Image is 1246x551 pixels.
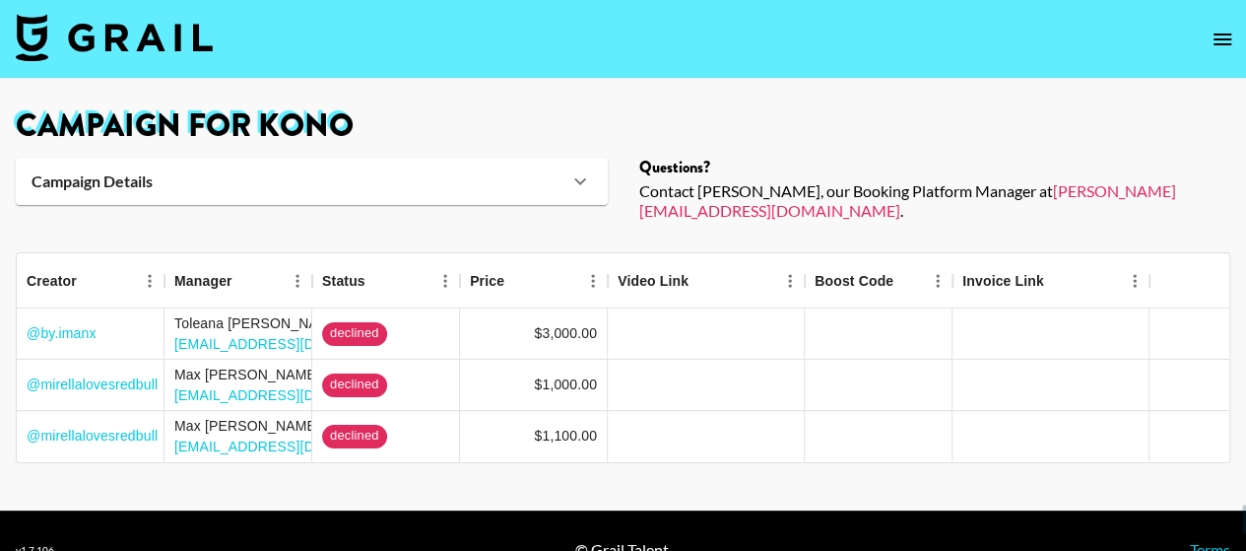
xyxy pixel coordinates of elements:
a: [EMAIL_ADDRESS][DOMAIN_NAME] [174,439,412,454]
button: Sort [504,267,532,295]
div: $1,100.00 [534,426,597,446]
div: Boost Code [805,253,952,309]
button: Menu [135,266,164,296]
div: Price [460,253,608,309]
iframe: Drift Widget Chat Controller [1148,452,1222,527]
button: Menu [1120,266,1149,296]
span: declined [322,376,387,394]
a: @mirellalovesredbull [27,426,158,446]
div: $3,000.00 [534,323,597,343]
div: Questions? [639,158,1231,177]
div: Video Link [608,253,805,309]
div: Campaign Details [16,158,608,205]
strong: Campaign Details [32,172,153,191]
div: Manager [164,253,312,309]
a: @mirellalovesredbull [27,375,158,394]
a: [EMAIL_ADDRESS][DOMAIN_NAME] [174,387,412,403]
img: Grail Talent [16,14,213,61]
span: declined [322,324,387,343]
div: Status [312,253,460,309]
div: Invoice Link [952,253,1149,309]
h1: Campaign for KONO [16,110,1230,142]
div: Boost Code [815,253,893,309]
button: Menu [923,266,952,296]
button: Menu [430,266,460,296]
div: Manager [174,253,232,309]
div: Creator [17,253,164,309]
button: Sort [689,267,716,295]
button: Menu [578,266,608,296]
button: open drawer [1203,20,1242,59]
div: Toleana [PERSON_NAME] [174,313,412,333]
a: [PERSON_NAME][EMAIL_ADDRESS][DOMAIN_NAME] [639,181,1176,220]
div: Price [470,253,504,309]
div: Max [PERSON_NAME] [174,365,412,384]
div: Max [PERSON_NAME] [174,416,412,436]
div: $1,000.00 [534,375,597,394]
div: Contact [PERSON_NAME], our Booking Platform Manager at . [639,181,1231,221]
div: Status [322,253,365,309]
a: @by.imanx [27,323,97,343]
button: Sort [365,267,393,295]
div: Video Link [618,253,689,309]
div: Creator [27,253,77,309]
span: declined [322,427,387,446]
button: Sort [893,267,921,295]
button: Menu [283,266,312,296]
button: Sort [232,267,260,295]
a: [EMAIL_ADDRESS][DOMAIN_NAME] [174,336,412,352]
div: Invoice Link [962,253,1044,309]
button: Sort [1044,267,1072,295]
button: Menu [775,266,805,296]
button: Sort [77,267,104,295]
